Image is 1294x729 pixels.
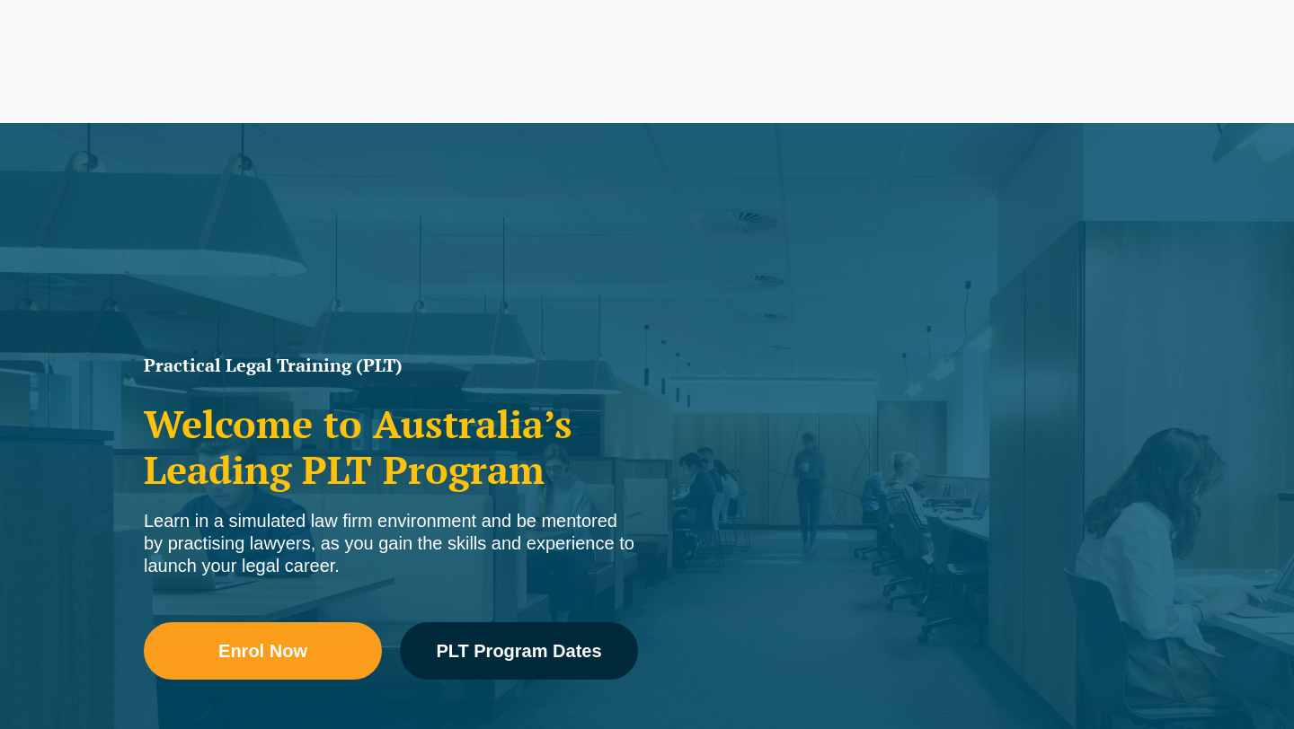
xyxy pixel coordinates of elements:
[144,622,382,680] a: Enrol Now
[436,642,601,660] span: PLT Program Dates
[144,356,638,374] h1: Practical Legal Training (PLT)
[144,510,638,577] div: Learn in a simulated law firm environment and be mentored by practising lawyers, as you gain the ...
[144,401,638,492] h2: Welcome to Australia’s Leading PLT Program
[218,642,307,660] span: Enrol Now
[400,622,638,680] a: PLT Program Dates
